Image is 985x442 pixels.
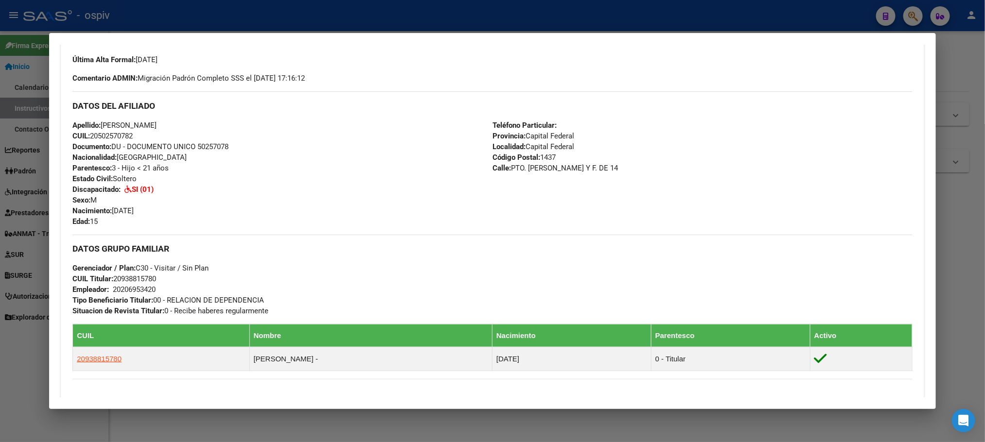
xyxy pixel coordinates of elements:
span: PTO. [PERSON_NAME] Y F. DE 14 [492,164,618,172]
td: [DATE] [492,347,651,371]
span: [GEOGRAPHIC_DATA] [72,153,187,162]
div: Open Intercom Messenger [952,409,975,432]
strong: SI (01) [132,185,154,194]
strong: Nacimiento: [72,206,112,215]
strong: Documento: [72,142,111,151]
strong: Tipo Beneficiario Titular: [72,296,153,305]
span: Migración Padrón Completo SSS el [DATE] 17:16:12 [72,73,305,84]
strong: CUIL Titular: [72,274,113,283]
strong: CUIL: [72,132,90,140]
strong: Provincia: [492,132,526,140]
strong: Sexo: [72,196,90,204]
strong: Código Postal: [492,153,540,162]
th: Activo [810,324,912,347]
h3: DATOS GRUPO FAMILIAR [72,243,912,254]
span: 00 - RELACION DE DEPENDENCIA [72,296,264,305]
strong: Situacion de Revista Titular: [72,306,164,315]
strong: Apellido: [72,121,101,130]
span: DU - DOCUMENTO UNICO 50257078 [72,142,229,151]
th: CUIL [73,324,249,347]
span: [DATE] [72,206,134,215]
span: Capital Federal [492,132,574,140]
th: Nacimiento [492,324,651,347]
th: Nombre [249,324,492,347]
strong: Nacionalidad: [72,153,117,162]
span: [PERSON_NAME] [72,121,157,130]
strong: Discapacitado: [72,185,121,194]
h3: DATOS DEL AFILIADO [72,101,912,111]
td: 0 - Titular [651,347,810,371]
span: C30 - Visitar / Sin Plan [72,264,209,272]
strong: Teléfono Particular: [492,121,557,130]
span: Capital Federal [492,142,574,151]
strong: Calle: [492,164,511,172]
strong: Gerenciador / Plan: [72,264,136,272]
span: M [72,196,97,204]
strong: Empleador: [72,285,109,294]
th: Parentesco [651,324,810,347]
strong: Localidad: [492,142,526,151]
span: 0 - Recibe haberes regularmente [72,306,268,315]
span: [DATE] [72,55,158,64]
span: 15 [72,217,98,226]
span: Soltero [72,174,137,183]
td: [PERSON_NAME] - [249,347,492,371]
span: 20502570782 [72,132,133,140]
strong: Comentario ADMIN: [72,74,138,83]
span: 20938815780 [72,274,156,283]
div: 20206953420 [113,284,156,295]
span: 3 - Hijo < 21 años [72,164,169,172]
strong: Estado Civil: [72,174,113,183]
strong: Parentesco: [72,164,112,172]
span: 20938815780 [77,355,122,363]
strong: Última Alta Formal: [72,55,136,64]
span: 1437 [492,153,556,162]
strong: Edad: [72,217,90,226]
